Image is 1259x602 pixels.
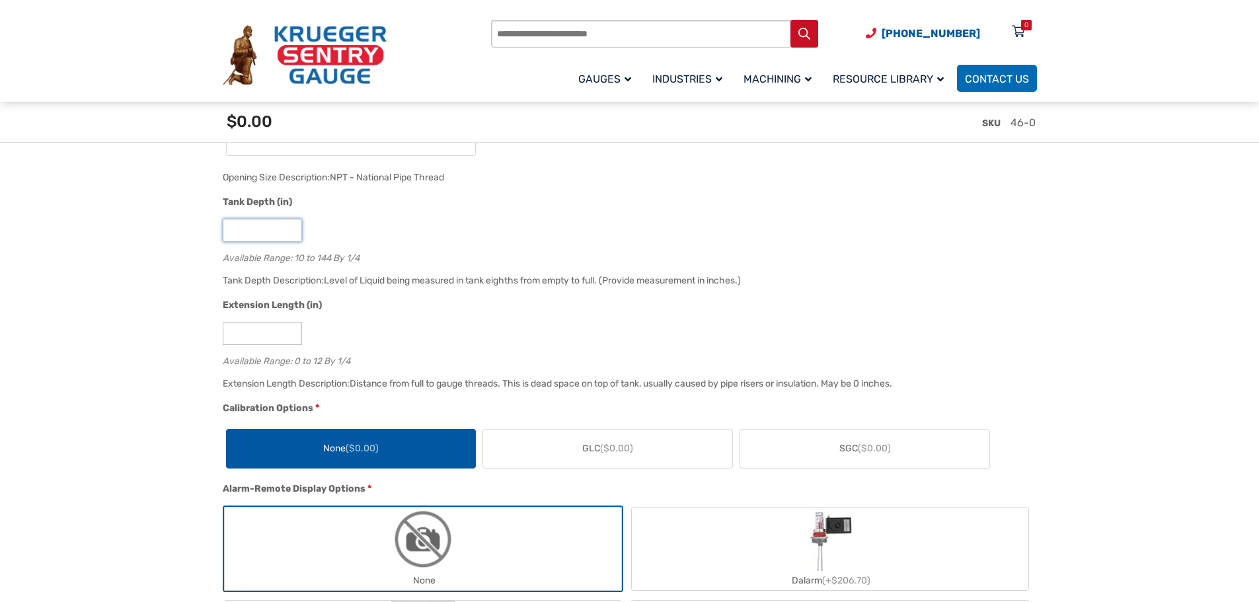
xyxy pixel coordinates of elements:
span: ($0.00) [346,443,379,454]
div: NPT - National Pipe Thread [330,172,444,183]
span: Extension Length (in) [223,299,322,311]
a: Contact Us [957,65,1037,92]
img: Krueger Sentry Gauge [223,25,387,86]
div: None [225,571,621,590]
span: Tank Depth (in) [223,196,292,207]
a: Resource Library [825,63,957,94]
div: Distance from full to gauge threads. This is dead space on top of tank, usually caused by pipe ri... [350,378,892,389]
a: Phone Number (920) 434-8860 [866,25,980,42]
a: Gauges [570,63,644,94]
span: 46-0 [1011,116,1036,129]
abbr: required [367,482,371,496]
span: Resource Library [833,73,944,85]
div: Available Range: 0 to 12 By 1/4 [223,353,1030,365]
span: Machining [744,73,812,85]
span: (+$206.70) [822,575,870,586]
div: Level of Liquid being measured in tank eighths from empty to full. (Provide measurement in inches.) [324,275,741,286]
span: GLC [582,441,633,455]
div: Available Range: 10 to 144 By 1/4 [223,250,1030,262]
abbr: required [315,401,319,415]
span: Calibration Options [223,402,313,414]
span: SKU [982,118,1001,129]
label: None [225,508,621,590]
span: Contact Us [965,73,1029,85]
span: Opening Size Description: [223,172,330,183]
label: Dalarm [632,508,1028,590]
span: ($0.00) [600,443,633,454]
a: Machining [736,63,825,94]
a: Industries [644,63,736,94]
span: ($0.00) [858,443,891,454]
span: Industries [652,73,722,85]
span: Alarm-Remote Display Options [223,483,365,494]
span: None [323,441,379,455]
span: SGC [839,441,891,455]
span: Extension Length Description: [223,378,350,389]
div: 0 [1024,20,1028,30]
span: Gauges [578,73,631,85]
span: [PHONE_NUMBER] [882,27,980,40]
span: Tank Depth Description: [223,275,324,286]
div: Dalarm [632,571,1028,590]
